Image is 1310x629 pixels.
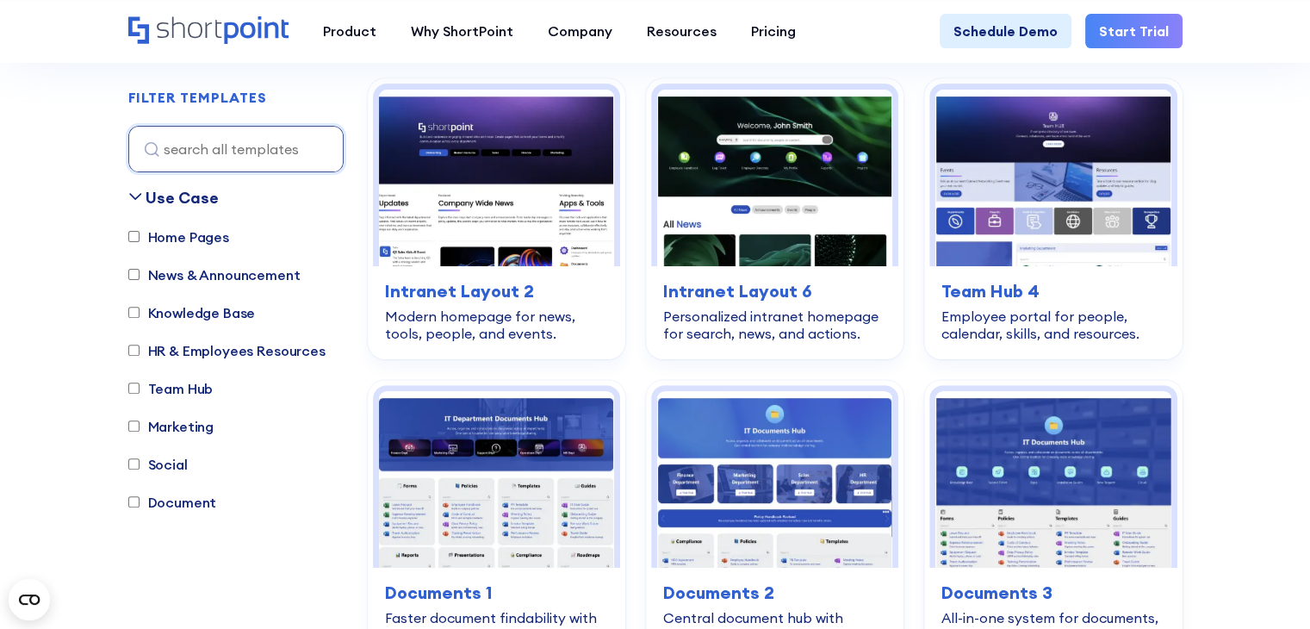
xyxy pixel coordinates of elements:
iframe: Chat Widget [1224,546,1310,629]
div: Product [323,21,376,41]
input: search all templates [128,126,344,172]
a: Home [128,16,289,46]
label: Team Hub [128,378,214,399]
input: Document [128,497,140,508]
img: Team Hub 4 – SharePoint Employee Portal Template: Employee portal for people, calendar, skills, a... [935,90,1170,266]
a: Intranet Layout 6 – SharePoint Homepage Design: Personalized intranet homepage for search, news, ... [646,78,903,359]
label: HR & Employees Resources [128,340,326,361]
a: Resources [630,14,734,48]
a: Company [531,14,630,48]
img: Intranet Layout 6 – SharePoint Homepage Design: Personalized intranet homepage for search, news, ... [657,90,892,266]
label: Marketing [128,416,214,437]
div: Modern homepage for news, tools, people, and events. [385,308,608,342]
div: Widget de chat [1224,546,1310,629]
a: Why ShortPoint [394,14,531,48]
input: Home Pages [128,232,140,243]
input: HR & Employees Resources [128,346,140,357]
div: Resources [647,21,717,41]
label: Home Pages [128,227,229,247]
input: Team Hub [128,383,140,395]
input: Marketing [128,421,140,433]
div: Why ShortPoint [411,21,513,41]
a: Product [306,14,394,48]
h3: Intranet Layout 6 [663,278,886,304]
div: FILTER TEMPLATES [128,91,267,105]
h3: Intranet Layout 2 [385,278,608,304]
input: Social [128,459,140,470]
a: Pricing [734,14,813,48]
label: News & Announcement [128,265,301,285]
div: Use Case [146,186,219,209]
div: Employee portal for people, calendar, skills, and resources. [941,308,1164,342]
label: Document [128,492,217,513]
h3: Documents 1 [385,580,608,606]
a: Start Trial [1085,14,1183,48]
h3: Documents 2 [663,580,886,606]
div: Company [548,21,612,41]
input: News & Announcement [128,270,140,281]
div: Pricing [751,21,796,41]
button: Open CMP widget [9,579,50,620]
img: Documents 2 – Document Management Template: Central document hub with alerts, search, and actions. [657,391,892,568]
h3: Team Hub 4 [941,278,1164,304]
label: Social [128,454,188,475]
a: Team Hub 4 – SharePoint Employee Portal Template: Employee portal for people, calendar, skills, a... [924,78,1182,359]
img: Documents 1 – SharePoint Document Library Template: Faster document findability with search, filt... [379,391,614,568]
h3: Documents 3 [941,580,1164,606]
img: Documents 3 – Document Management System Template: All-in-one system for documents, updates, and ... [935,391,1170,568]
div: Personalized intranet homepage for search, news, and actions. [663,308,886,342]
input: Knowledge Base [128,308,140,319]
img: Intranet Layout 2 – SharePoint Homepage Design: Modern homepage for news, tools, people, and events. [379,90,614,266]
a: Intranet Layout 2 – SharePoint Homepage Design: Modern homepage for news, tools, people, and even... [368,78,625,359]
label: Knowledge Base [128,302,256,323]
a: Schedule Demo [940,14,1071,48]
